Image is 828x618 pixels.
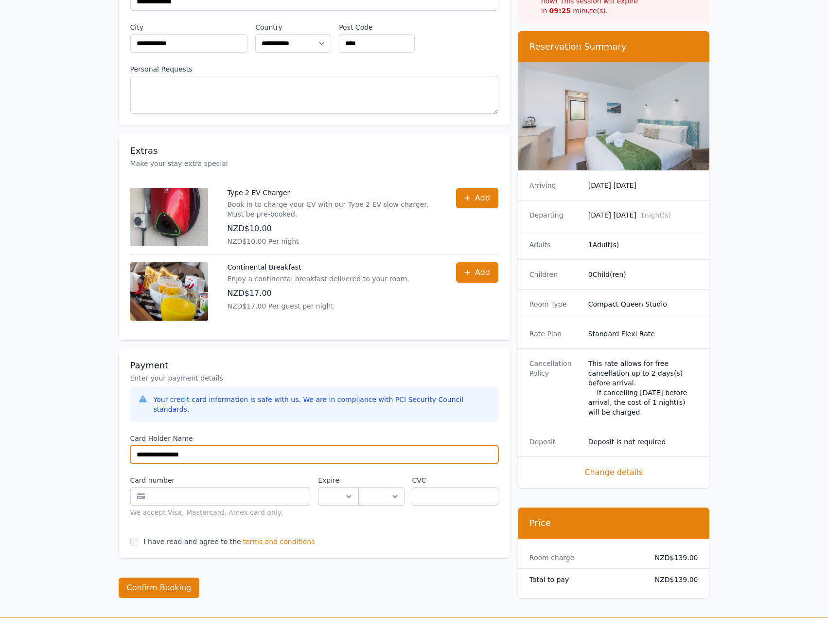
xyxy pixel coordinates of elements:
dd: NZD$139.00 [647,575,698,584]
dd: 1 Adult(s) [588,240,698,250]
label: Expire [318,475,358,485]
label: Post Code [339,22,415,32]
h3: Extras [130,145,498,157]
p: Continental Breakfast [228,262,409,272]
dt: Room charge [529,553,639,563]
dt: Total to pay [529,575,639,584]
p: NZD$10.00 Per night [228,236,437,246]
span: Change details [529,467,698,478]
dt: Departing [529,210,581,220]
dd: Compact Queen Studio [588,299,698,309]
p: Book in to charge your EV with our Type 2 EV slow charger. Must be pre-booked. [228,200,437,219]
button: Confirm Booking [119,578,200,598]
dd: Deposit is not required [588,437,698,447]
label: CVC [412,475,498,485]
label: . [358,475,404,485]
span: Add [475,192,490,204]
p: NZD$17.00 [228,288,409,299]
p: NZD$10.00 [228,223,437,235]
dt: Cancellation Policy [529,359,581,417]
p: Enjoy a continental breakfast delivered to your room. [228,274,409,284]
div: We accept Visa, Mastercard, Amex card only. [130,508,311,517]
span: terms and conditions [243,537,315,546]
h3: Reservation Summary [529,41,698,53]
dd: [DATE] [DATE] [588,181,698,190]
img: Type 2 EV Charger [130,188,208,246]
label: Country [255,22,331,32]
label: I have read and agree to the [144,538,241,545]
dd: 0 Child(ren) [588,270,698,279]
dt: Rate Plan [529,329,581,339]
dt: Deposit [529,437,581,447]
dd: [DATE] [DATE] [588,210,698,220]
strong: 09 : 25 [549,7,571,15]
p: Type 2 EV Charger [228,188,437,198]
span: Add [475,267,490,278]
dd: NZD$139.00 [647,553,698,563]
p: Enter your payment details [130,373,498,383]
label: Card number [130,475,311,485]
span: 1 night(s) [640,211,671,219]
p: NZD$17.00 Per guest per night [228,301,409,311]
h3: Payment [130,360,498,371]
div: Your credit card information is safe with us. We are in compliance with PCI Security Council stan... [154,395,491,414]
dt: Arriving [529,181,581,190]
label: Card Holder Name [130,434,498,443]
dd: Standard Flexi Rate [588,329,698,339]
button: Add [456,262,498,283]
button: Add [456,188,498,208]
dt: Adults [529,240,581,250]
label: City [130,22,248,32]
div: This rate allows for free cancellation up to 2 days(s) before arrival. If cancelling [DATE] befor... [588,359,698,417]
p: Make your stay extra special [130,159,498,168]
label: Personal Requests [130,64,498,74]
img: Continental Breakfast [130,262,208,321]
h3: Price [529,517,698,529]
img: Compact Queen Studio [518,62,710,170]
dt: Room Type [529,299,581,309]
dt: Children [529,270,581,279]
